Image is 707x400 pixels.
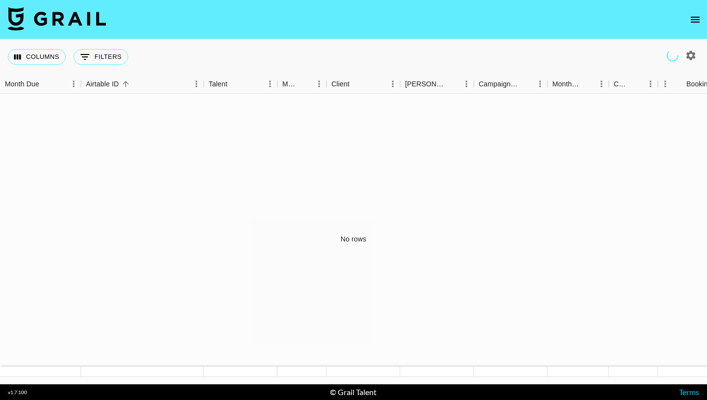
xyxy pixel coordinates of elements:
div: Manager [277,75,326,94]
button: Sort [673,77,686,91]
button: Sort [39,77,53,91]
div: Booker [400,75,474,94]
div: Campaign (Type) [474,75,547,94]
div: Campaign (Type) [479,75,519,94]
button: Sort [350,77,363,91]
button: Show filters [74,49,128,65]
a: Terms [679,387,699,397]
button: Sort [519,77,533,91]
div: Talent [204,75,277,94]
div: Client [331,75,350,94]
div: Manager [282,75,298,94]
button: Menu [312,77,326,91]
button: Sort [580,77,594,91]
div: Currency [609,75,658,94]
div: Currency [614,75,629,94]
button: Sort [119,77,133,91]
button: Sort [629,77,643,91]
div: Month Due [547,75,609,94]
button: Menu [594,77,609,91]
button: Sort [298,77,312,91]
button: Menu [385,77,400,91]
button: Sort [227,77,241,91]
img: Grail Talent [8,7,106,30]
div: Month Due [552,75,580,94]
button: open drawer [685,10,705,29]
button: Menu [643,77,658,91]
button: Menu [263,77,277,91]
div: v 1.7.100 [8,389,27,396]
div: Airtable ID [86,75,119,94]
button: Menu [658,77,673,91]
button: Menu [189,77,204,91]
button: Sort [445,77,459,91]
span: Refreshing managers, users, talent, clients, campaigns... [665,48,680,63]
div: Month Due [5,75,39,94]
button: Select columns [8,49,66,65]
button: Menu [66,77,81,91]
button: Menu [459,77,474,91]
div: [PERSON_NAME] [405,75,445,94]
div: © Grail Talent [330,387,377,397]
div: Airtable ID [81,75,204,94]
button: Menu [533,77,547,91]
div: Talent [209,75,227,94]
div: Client [326,75,400,94]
